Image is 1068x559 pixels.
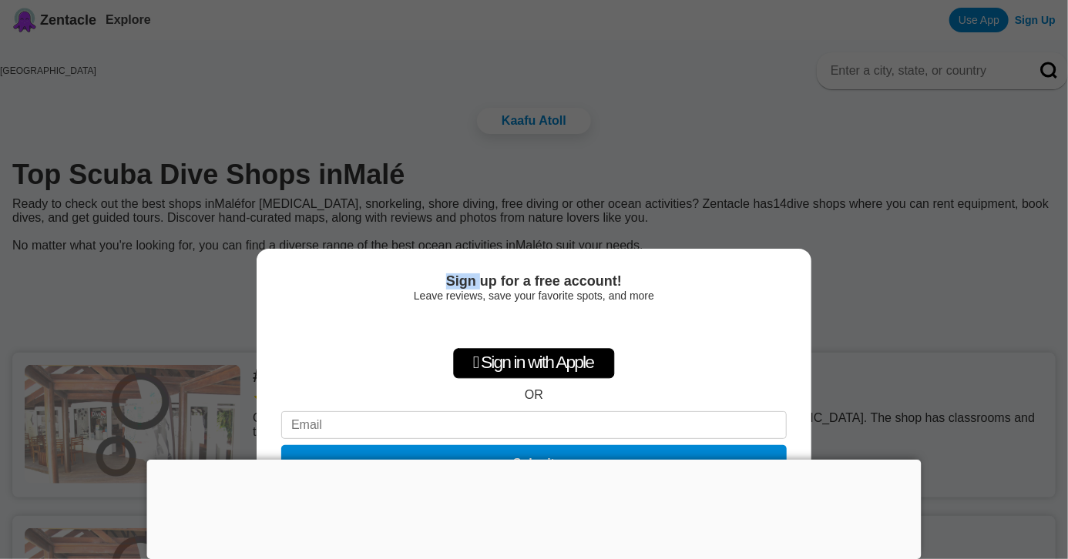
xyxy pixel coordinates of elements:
div: OR [525,388,543,402]
div: Sign up for a free account! [281,273,787,290]
iframe: ปุ่มลงชื่อเข้าใช้ด้วย Google [452,310,616,343]
div: Sign in with Apple [453,348,615,379]
input: Email [281,411,787,439]
div: Leave reviews, save your favorite spots, and more [281,290,787,302]
button: Submit [281,445,787,482]
iframe: Advertisement [147,460,922,555]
